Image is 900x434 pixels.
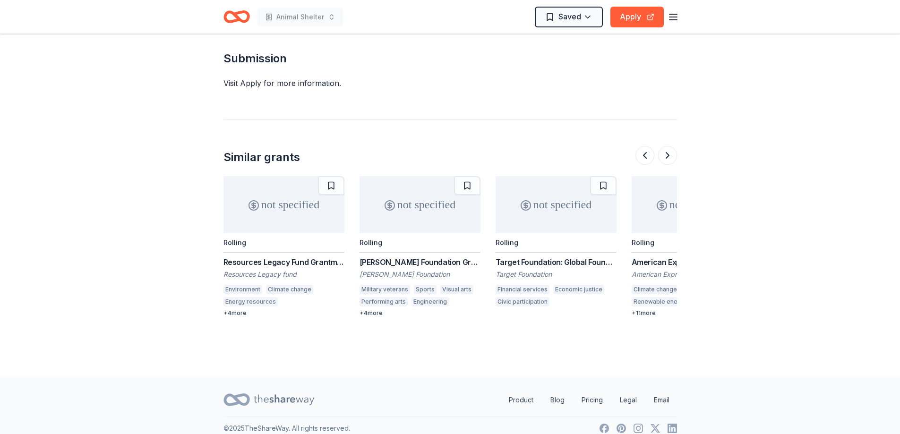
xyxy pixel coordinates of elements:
[266,285,313,294] div: Climate change
[496,238,518,247] div: Rolling
[440,285,473,294] div: Visual arts
[496,297,549,306] div: Civic participation
[496,270,617,279] div: Target Foundation
[543,391,572,409] a: Blog
[553,285,604,294] div: Economic justice
[223,309,344,317] div: + 4 more
[257,8,343,26] button: Animal Shelter
[360,285,410,294] div: Military veterans
[574,391,610,409] a: Pricing
[411,297,449,306] div: Engineering
[360,309,480,317] div: + 4 more
[223,150,300,165] div: Similar grants
[360,270,480,279] div: [PERSON_NAME] Foundation
[360,256,480,268] div: [PERSON_NAME] Foundation Grant
[223,297,278,306] div: Energy resources
[223,6,250,28] a: Home
[646,391,677,409] a: Email
[501,391,677,409] nav: quick links
[632,256,753,268] div: American Express Community Giving
[496,256,617,268] div: Target Foundation: Global Foundation Program
[632,238,654,247] div: Rolling
[501,391,541,409] a: Product
[496,176,617,309] a: not specifiedRollingTarget Foundation: Global Foundation ProgramTarget FoundationFinancial servic...
[223,77,677,89] div: Visit Apply for more information.
[632,270,753,279] div: American Express Foundation
[632,176,753,233] div: not specified
[535,7,603,27] button: Saved
[632,297,689,306] div: Renewable energy
[223,256,344,268] div: Resources Legacy Fund Grantmaking Opportunity
[223,423,350,434] p: © 2025 TheShareWay. All rights reserved.
[496,176,617,233] div: not specified
[632,285,679,294] div: Climate change
[632,309,753,317] div: + 11 more
[496,285,549,294] div: Financial services
[223,238,246,247] div: Rolling
[360,176,480,233] div: not specified
[223,285,262,294] div: Environment
[558,10,581,23] span: Saved
[360,297,408,306] div: Performing arts
[612,391,644,409] a: Legal
[223,270,344,279] div: Resources Legacy fund
[610,7,664,27] button: Apply
[223,176,344,233] div: not specified
[360,176,480,317] a: not specifiedRolling[PERSON_NAME] Foundation Grant[PERSON_NAME] FoundationMilitary veteransSports...
[223,51,677,66] h2: Submission
[223,176,344,317] a: not specifiedRollingResources Legacy Fund Grantmaking OpportunityResources Legacy fundEnvironment...
[632,176,753,317] a: not specifiedRollingAmerican Express Community GivingAmerican Express FoundationClimate changeEnv...
[360,238,382,247] div: Rolling
[414,285,437,294] div: Sports
[276,11,324,23] span: Animal Shelter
